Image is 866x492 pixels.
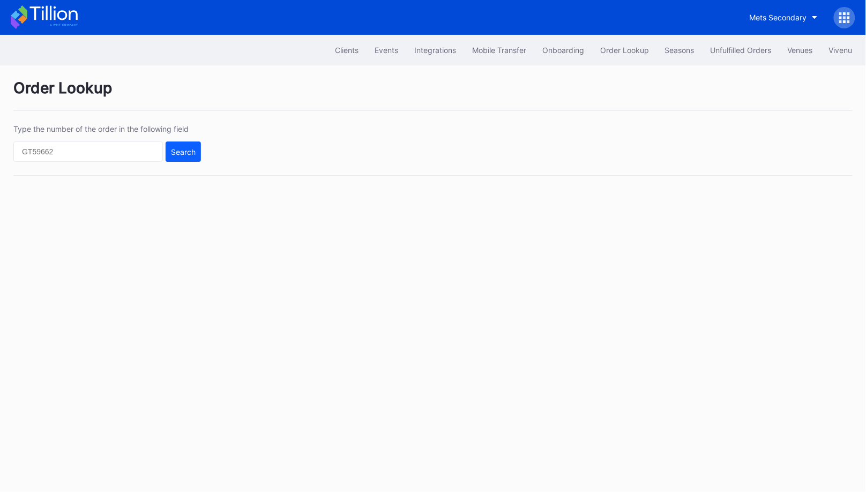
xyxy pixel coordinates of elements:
[534,40,592,60] button: Onboarding
[327,40,367,60] button: Clients
[750,13,807,22] div: Mets Secondary
[821,40,861,60] button: Vivenu
[788,46,813,55] div: Venues
[472,46,526,55] div: Mobile Transfer
[780,40,821,60] button: Venues
[829,46,853,55] div: Vivenu
[464,40,534,60] button: Mobile Transfer
[13,124,201,133] div: Type the number of the order in the following field
[742,8,826,27] button: Mets Secondary
[657,40,703,60] button: Seasons
[375,46,398,55] div: Events
[665,46,695,55] div: Seasons
[171,147,196,156] div: Search
[703,40,780,60] button: Unfulfilled Orders
[406,40,464,60] button: Integrations
[13,141,163,162] input: GT59662
[367,40,406,60] button: Events
[166,141,201,162] button: Search
[600,46,649,55] div: Order Lookup
[711,46,772,55] div: Unfulfilled Orders
[592,40,657,60] button: Order Lookup
[414,46,456,55] div: Integrations
[13,79,853,111] div: Order Lookup
[335,46,359,55] div: Clients
[542,46,584,55] div: Onboarding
